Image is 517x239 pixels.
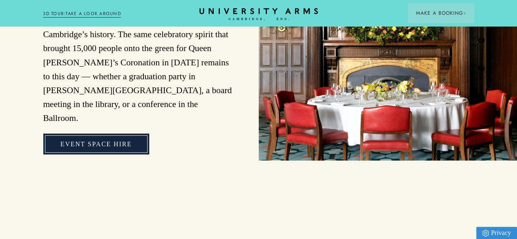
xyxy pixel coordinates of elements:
[416,9,466,17] span: Make a Booking
[482,230,489,237] img: Privacy
[43,10,121,18] a: 3D TOUR:TAKE A LOOK AROUND
[199,8,318,21] a: Home
[476,227,517,239] a: Privacy
[463,12,466,15] img: Arrow icon
[408,3,474,23] button: Make a BookingArrow icon
[43,134,149,154] a: Event Space Hire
